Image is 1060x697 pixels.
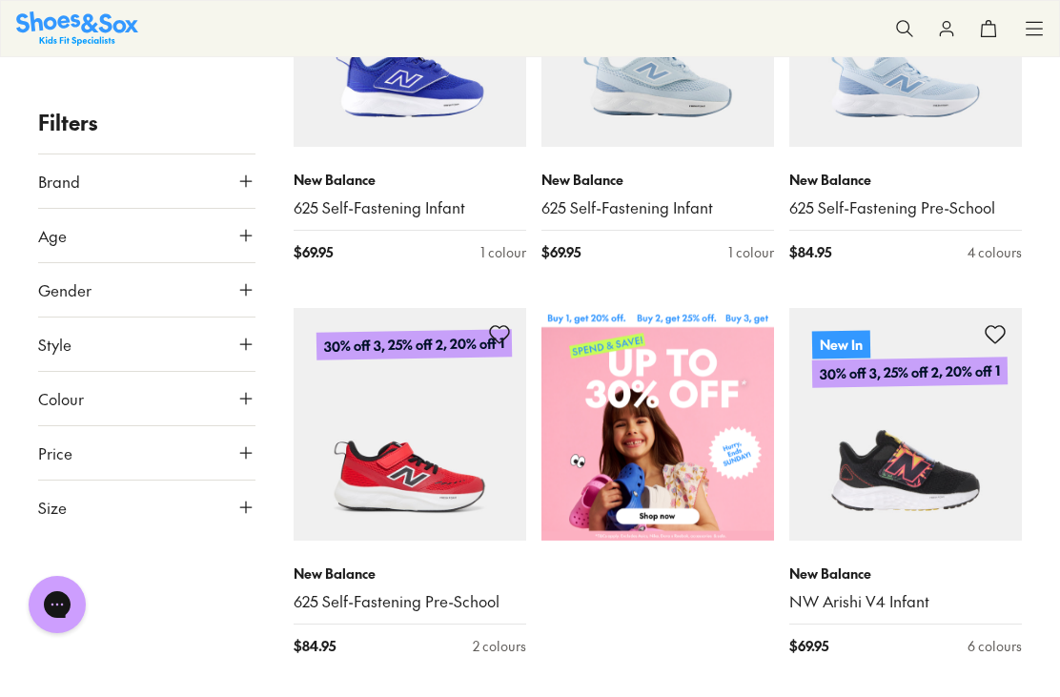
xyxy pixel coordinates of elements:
[473,636,526,656] div: 2 colours
[812,357,1008,388] p: 30% off 3, 25% off 2, 20% off 1
[541,242,581,262] span: $ 69.95
[294,197,526,218] a: 625 Self-Fastening Infant
[541,197,774,218] a: 625 Self-Fastening Infant
[38,441,72,464] span: Price
[968,242,1022,262] div: 4 colours
[38,481,255,534] button: Size
[968,636,1022,656] div: 6 colours
[294,242,333,262] span: $ 69.95
[16,11,138,45] img: SNS_Logo_Responsive.svg
[316,329,512,360] p: 30% off 3, 25% off 2, 20% off 1
[789,170,1022,190] p: New Balance
[812,330,870,359] p: New In
[38,107,255,138] p: Filters
[294,636,336,656] span: $ 84.95
[38,154,255,208] button: Brand
[294,564,526,584] p: New Balance
[789,564,1022,584] p: New Balance
[294,308,526,541] a: 30% off 3, 25% off 2, 20% off 1
[789,591,1022,612] a: NW Arishi V4 Infant
[38,318,255,371] button: Style
[789,636,828,656] span: $ 69.95
[294,170,526,190] p: New Balance
[19,569,95,640] iframe: Gorgias live chat messenger
[38,278,92,301] span: Gender
[541,170,774,190] p: New Balance
[38,170,80,193] span: Brand
[38,333,71,356] span: Style
[789,308,1022,541] a: New In30% off 3, 25% off 2, 20% off 1
[38,224,67,247] span: Age
[38,372,255,425] button: Colour
[480,242,526,262] div: 1 colour
[16,11,138,45] a: Shoes & Sox
[38,263,255,317] button: Gender
[38,209,255,262] button: Age
[789,197,1022,218] a: 625 Self-Fastening Pre-School
[38,387,84,410] span: Colour
[789,242,831,262] span: $ 84.95
[38,426,255,480] button: Price
[294,591,526,612] a: 625 Self-Fastening Pre-School
[728,242,774,262] div: 1 colour
[38,496,67,519] span: Size
[541,308,774,541] img: SNS_WEBASSETS_CategoryWidget_2560x2560_d4358fa4-32b4-4c90-932d-b6c75ae0f3ec.png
